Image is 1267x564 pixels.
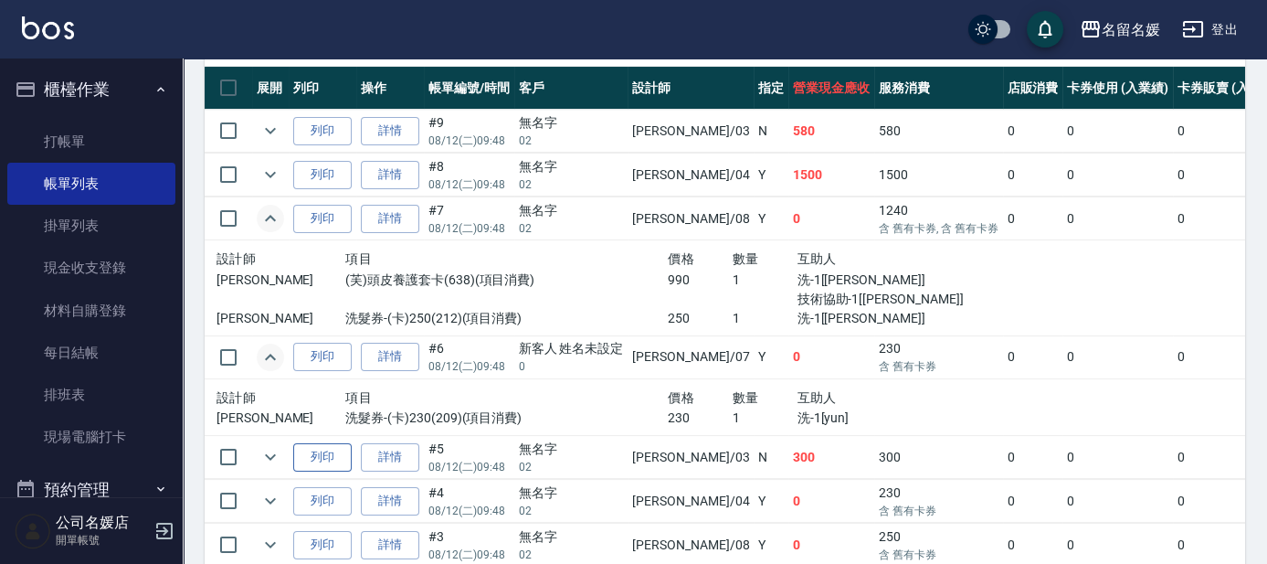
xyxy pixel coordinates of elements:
td: 0 [1003,197,1063,240]
h5: 公司名媛店 [56,514,149,532]
span: 數量 [733,390,759,405]
a: 排班表 [7,374,175,416]
span: 數量 [733,251,759,266]
p: 含 舊有卡券 [879,547,998,563]
td: 0 [1062,154,1173,197]
p: [PERSON_NAME] [216,309,345,328]
th: 店販消費 [1003,67,1063,110]
p: 250 [668,309,733,328]
span: 項目 [345,390,372,405]
button: expand row [257,205,284,232]
td: 0 [1062,436,1173,479]
th: 展開 [252,67,289,110]
button: expand row [257,531,284,559]
td: 230 [874,480,1002,523]
div: 無名字 [519,440,624,459]
p: 02 [519,503,624,519]
a: 詳情 [361,117,419,145]
p: 技術協助-1[[PERSON_NAME]] [797,290,991,309]
td: 0 [1062,197,1173,240]
div: 無名字 [519,201,624,220]
td: #7 [424,197,514,240]
td: 0 [788,480,874,523]
th: 服務消費 [874,67,1002,110]
td: 0 [1003,436,1063,479]
p: [PERSON_NAME] [216,271,345,290]
p: 開單帳號 [56,532,149,548]
img: Logo [22,16,74,39]
p: 1 [733,309,797,328]
button: 列印 [293,443,352,472]
th: 卡券使用 (入業績) [1062,67,1173,110]
div: 新客人 姓名未設定 [519,339,624,358]
td: 1500 [788,154,874,197]
th: 設計師 [628,67,754,110]
span: 互助人 [797,390,837,405]
p: 1 [733,409,797,428]
div: 無名字 [519,484,624,503]
td: [PERSON_NAME] /03 [628,110,754,153]
a: 詳情 [361,531,419,559]
p: 08/12 (二) 09:48 [428,133,510,149]
td: #4 [424,480,514,523]
span: 設計師 [216,390,256,405]
span: 價格 [668,390,694,405]
img: Person [15,513,51,549]
td: 0 [788,197,874,240]
p: 0 [519,358,624,375]
button: expand row [257,344,284,371]
p: 990 [668,271,733,290]
td: 0 [1062,480,1173,523]
button: 預約管理 [7,466,175,514]
a: 掛單列表 [7,205,175,247]
th: 客戶 [514,67,628,110]
td: Y [754,480,788,523]
p: 洗髮券-(卡)250(212)(項目消費) [345,309,668,328]
p: 洗-1[yun] [797,409,991,428]
a: 打帳單 [7,121,175,163]
td: 580 [874,110,1002,153]
a: 詳情 [361,487,419,516]
td: 300 [874,436,1002,479]
td: Y [754,197,788,240]
p: 08/12 (二) 09:48 [428,358,510,375]
p: 1 [733,271,797,290]
a: 詳情 [361,205,419,233]
p: 08/12 (二) 09:48 [428,547,510,563]
p: (芙)頭皮養護套卡(638)(項目消費) [345,271,668,290]
div: 名留名媛 [1102,18,1160,41]
p: 洗髮券-(卡)230(209)(項目消費) [345,409,668,428]
p: 08/12 (二) 09:48 [428,459,510,475]
p: 02 [519,547,624,563]
td: 300 [788,436,874,479]
td: #8 [424,154,514,197]
span: 價格 [668,251,694,266]
span: 互助人 [797,251,837,266]
p: 02 [519,220,624,237]
button: expand row [257,443,284,471]
span: 設計師 [216,251,256,266]
button: 列印 [293,343,352,371]
button: 登出 [1175,13,1245,47]
p: 08/12 (二) 09:48 [428,220,510,237]
button: 列印 [293,205,352,233]
p: 02 [519,459,624,475]
td: 0 [1003,110,1063,153]
td: [PERSON_NAME] /03 [628,436,754,479]
button: 櫃檯作業 [7,66,175,113]
button: 列印 [293,531,352,559]
td: #6 [424,335,514,378]
p: 02 [519,176,624,193]
div: 無名字 [519,157,624,176]
span: 項目 [345,251,372,266]
p: 含 舊有卡券, 含 舊有卡券 [879,220,998,237]
td: 1500 [874,154,1002,197]
td: 580 [788,110,874,153]
td: 0 [1003,335,1063,378]
p: 洗-1[[PERSON_NAME]] [797,309,991,328]
button: expand row [257,117,284,144]
td: Y [754,335,788,378]
td: 0 [1003,154,1063,197]
td: N [754,436,788,479]
th: 營業現金應收 [788,67,874,110]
